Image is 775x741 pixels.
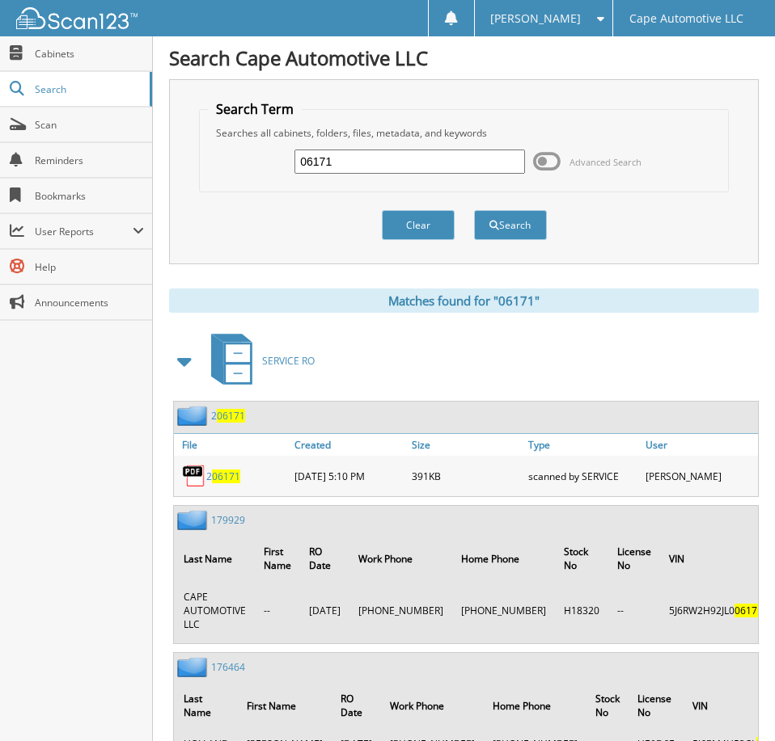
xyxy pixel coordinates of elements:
[35,225,133,238] span: User Reports
[35,82,142,96] span: Search
[408,460,524,492] div: 391KB
[211,409,245,423] a: 206171
[485,682,586,729] th: Home Phone
[217,409,245,423] span: 06171
[629,682,683,729] th: License No
[35,189,144,203] span: Bookmarks
[256,583,299,638] td: --
[301,535,349,582] th: RO Date
[211,660,245,674] a: 176464
[629,14,743,23] span: Cape Automotive LLC
[182,464,206,488] img: PDF.png
[177,406,211,426] img: folder2.png
[169,288,759,313] div: Matches found for "06171"
[176,583,254,638] td: CAPE AUTOMOTIVE LLC
[453,583,554,638] td: [PHONE_NUMBER]
[661,535,771,582] th: VIN
[16,7,138,29] img: scan123-logo-white.svg
[177,657,211,677] img: folder2.png
[453,535,554,582] th: Home Phone
[661,583,771,638] td: 5J6RW2H92JL0
[201,329,315,393] a: SERVICE RO
[642,434,758,456] a: User
[382,682,483,729] th: Work Phone
[239,682,331,729] th: First Name
[208,126,719,140] div: Searches all cabinets, folders, files, metadata, and keywords
[735,604,763,617] span: 06171
[262,354,315,368] span: SERVICE RO
[290,460,407,492] div: [DATE] 5:10 PM
[177,510,211,530] img: folder2.png
[290,434,407,456] a: Created
[350,583,451,638] td: [PHONE_NUMBER]
[35,296,144,309] span: Announcements
[256,535,299,582] th: First Name
[206,469,240,483] a: 206171
[176,535,254,582] th: Last Name
[382,210,455,240] button: Clear
[556,583,608,638] td: H18320
[208,100,302,118] legend: Search Term
[609,583,659,638] td: --
[174,434,290,456] a: File
[642,460,758,492] div: [PERSON_NAME]
[211,513,245,527] a: 179929
[35,154,144,167] span: Reminders
[176,682,237,729] th: Last Name
[35,260,144,274] span: Help
[609,535,659,582] th: License No
[169,44,759,71] h1: Search Cape Automotive LLC
[332,682,380,729] th: RO Date
[350,535,451,582] th: Work Phone
[35,47,144,61] span: Cabinets
[587,682,628,729] th: Stock No
[212,469,240,483] span: 06171
[474,210,547,240] button: Search
[556,535,608,582] th: Stock No
[694,663,775,741] iframe: Chat Widget
[301,583,349,638] td: [DATE]
[524,434,641,456] a: Type
[570,156,642,168] span: Advanced Search
[408,434,524,456] a: Size
[35,118,144,132] span: Scan
[524,460,641,492] div: scanned by SERVICE
[490,14,581,23] span: [PERSON_NAME]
